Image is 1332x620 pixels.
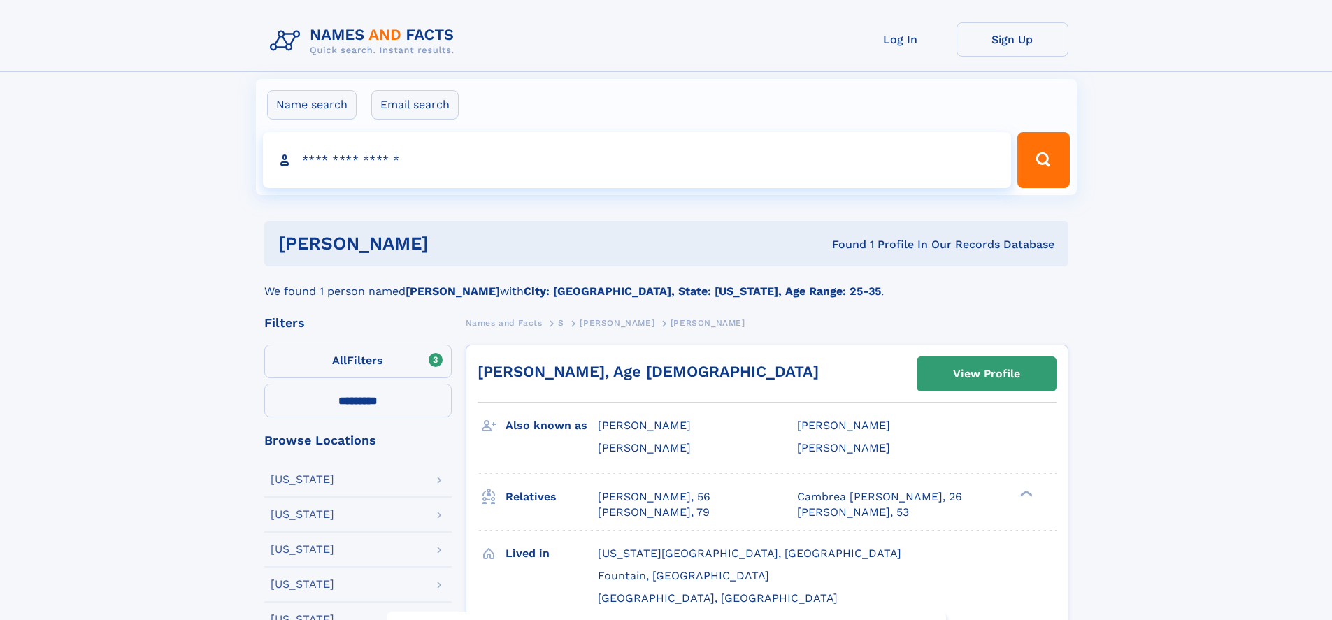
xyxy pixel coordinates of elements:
[264,317,452,329] div: Filters
[845,22,957,57] a: Log In
[558,314,564,331] a: S
[1017,489,1033,498] div: ❯
[598,547,901,560] span: [US_STATE][GEOGRAPHIC_DATA], [GEOGRAPHIC_DATA]
[264,434,452,447] div: Browse Locations
[271,579,334,590] div: [US_STATE]
[264,266,1068,300] div: We found 1 person named with .
[797,505,909,520] a: [PERSON_NAME], 53
[478,363,819,380] a: [PERSON_NAME], Age [DEMOGRAPHIC_DATA]
[797,441,890,454] span: [PERSON_NAME]
[406,284,500,298] b: [PERSON_NAME]
[506,485,598,509] h3: Relatives
[264,345,452,378] label: Filters
[524,284,881,298] b: City: [GEOGRAPHIC_DATA], State: [US_STATE], Age Range: 25-35
[558,318,564,328] span: S
[466,314,543,331] a: Names and Facts
[598,505,710,520] a: [PERSON_NAME], 79
[957,22,1068,57] a: Sign Up
[371,90,459,120] label: Email search
[598,489,710,505] a: [PERSON_NAME], 56
[271,474,334,485] div: [US_STATE]
[264,22,466,60] img: Logo Names and Facts
[598,441,691,454] span: [PERSON_NAME]
[271,544,334,555] div: [US_STATE]
[271,509,334,520] div: [US_STATE]
[506,542,598,565] h3: Lived in
[630,237,1054,252] div: Found 1 Profile In Our Records Database
[797,419,890,432] span: [PERSON_NAME]
[263,132,1012,188] input: search input
[953,358,1020,390] div: View Profile
[598,569,769,582] span: Fountain, [GEOGRAPHIC_DATA]
[278,235,631,252] h1: [PERSON_NAME]
[332,354,347,367] span: All
[598,419,691,432] span: [PERSON_NAME]
[506,414,598,438] h3: Also known as
[1017,132,1069,188] button: Search Button
[917,357,1056,391] a: View Profile
[267,90,357,120] label: Name search
[671,318,745,328] span: [PERSON_NAME]
[797,489,962,505] a: Cambrea [PERSON_NAME], 26
[580,314,654,331] a: [PERSON_NAME]
[580,318,654,328] span: [PERSON_NAME]
[598,591,838,605] span: [GEOGRAPHIC_DATA], [GEOGRAPHIC_DATA]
